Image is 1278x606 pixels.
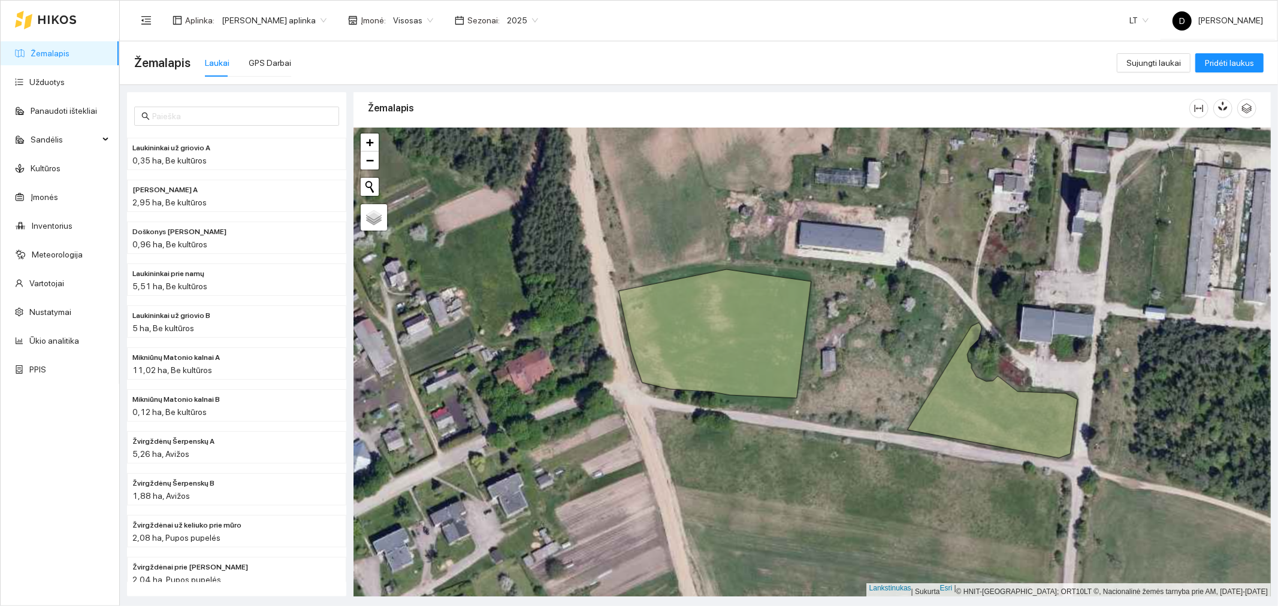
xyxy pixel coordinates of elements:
[29,307,71,317] a: Nustatymai
[213,16,214,25] font: :
[132,575,221,584] font: 2,04 ha, Pupos pupelės
[32,250,83,259] a: Meteorologija
[132,353,220,362] font: Mikniūnų Matonio kalnai A
[393,11,433,29] span: Visosas
[1205,58,1254,68] font: Pridėti laukus
[132,521,241,529] font: Žvirgždėnai už keliuko prie mūro
[1179,16,1185,26] font: D
[132,449,189,459] font: 5,26 ha, Avižos
[1190,104,1208,113] span: stulpelio plotis
[134,53,191,72] span: Žemalapis
[132,268,204,280] span: Laukininkai prie namų
[361,151,379,169] a: Atitolinti
[132,184,198,196] span: Doškonys Sabonienė A
[132,186,198,194] font: [PERSON_NAME] A
[132,520,241,531] span: Žvirgždėnai už keliuko prie mūro
[32,221,72,231] a: Inventorius
[31,106,97,116] a: Panaudoti ištekliai
[31,135,63,144] font: Sandėlis
[455,16,464,25] span: kalendorius
[132,226,226,238] span: Doškonys Sabonienė B.
[132,228,226,236] font: Doškonys [PERSON_NAME]
[348,16,358,25] span: parduotuvė
[132,323,194,333] font: 5 ha, Be kultūros
[1195,58,1264,68] a: Pridėti laukus
[132,311,210,320] font: Laukininkai už griovio B
[132,479,214,487] font: Žvirgždėnų Šerpenskų B
[507,11,538,29] span: 2025
[29,77,65,87] a: Užduotys
[1117,53,1191,72] button: Sujungti laukai
[31,49,70,58] a: Žemalapis
[132,533,220,543] font: 2,08 ha, Pupos pupelės
[1129,16,1138,25] font: LT
[152,110,332,123] input: Paieška
[366,153,374,168] font: −
[361,16,384,25] font: Įmonė
[132,491,190,501] font: 1,88 ha, Avižos
[132,394,220,405] span: Mikniūnų Matonio kalnai B
[1117,58,1191,68] a: Sujungti laukai
[132,352,220,363] span: Mikniūnų Matonio kalnai A
[29,365,46,374] a: PPIS
[361,134,379,151] a: Priartinti
[132,563,248,571] font: Žvirgždėnai prie [PERSON_NAME]
[222,11,327,29] span: Donato Klimkevičiaus aplinka
[869,584,911,592] a: Lankstinukas
[132,436,214,447] span: Žvirgždėnų Šerpenskų A
[132,562,248,573] span: Žvirgždėnai prie mūro Močiutės
[29,278,64,288] a: Vartotojai
[366,135,374,150] font: +
[1198,16,1263,25] font: [PERSON_NAME]
[173,16,182,25] span: išdėstymas
[132,478,214,489] span: Žvirgždėnų Šerpenskų B
[132,143,210,154] span: Laukininkai už griovio A
[1126,58,1181,68] font: Sujungti laukai
[956,587,1268,596] font: © HNIT-[GEOGRAPHIC_DATA]; ORT10LT ©, Nacionalinė žemės tarnyba prie AM, [DATE]-[DATE]
[132,198,207,207] font: 2,95 ha, Be kultūros
[132,395,220,404] font: Mikniūnų Matonio kalnai B
[132,407,207,417] font: 0,12 ha, Be kultūros
[132,365,212,375] font: 11,02 ha, Be kultūros
[368,102,414,114] font: Žemalapis
[1189,99,1208,118] button: stulpelio plotis
[132,310,210,322] span: Laukininkai už griovio B
[249,58,291,68] font: GPS Darbai
[911,587,940,596] font: | Sukurta
[132,437,214,446] font: Žvirgždėnų Šerpenskų A
[132,281,207,291] font: 5,51 ha, Be kultūros
[132,156,207,165] font: 0,35 ha, Be kultūros
[132,240,207,249] font: 0,96 ha, Be kultūros
[132,144,210,152] font: Laukininkai už griovio A
[1129,11,1149,29] span: LT
[1195,53,1264,72] button: Pridėti laukus
[132,269,204,278] font: Laukininkai prie namų
[467,16,498,25] font: Sezonai
[205,58,229,68] font: Laukai
[384,16,386,25] font: :
[361,204,387,231] a: Sluoksniai
[141,112,150,120] span: paieška
[498,16,500,25] font: :
[361,178,379,196] button: Pradėti naują paiešką
[29,336,79,346] a: Ūkio analitika
[940,584,953,592] a: Esri
[393,16,422,25] font: Visosas
[185,16,213,25] font: Aplinka
[134,8,158,32] button: meniu sulankstymas
[31,192,58,202] a: Įmonės
[954,584,956,592] font: |
[31,163,61,173] a: Kultūros
[141,15,152,26] span: meniu sulankstymas
[134,56,191,70] font: Žemalapis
